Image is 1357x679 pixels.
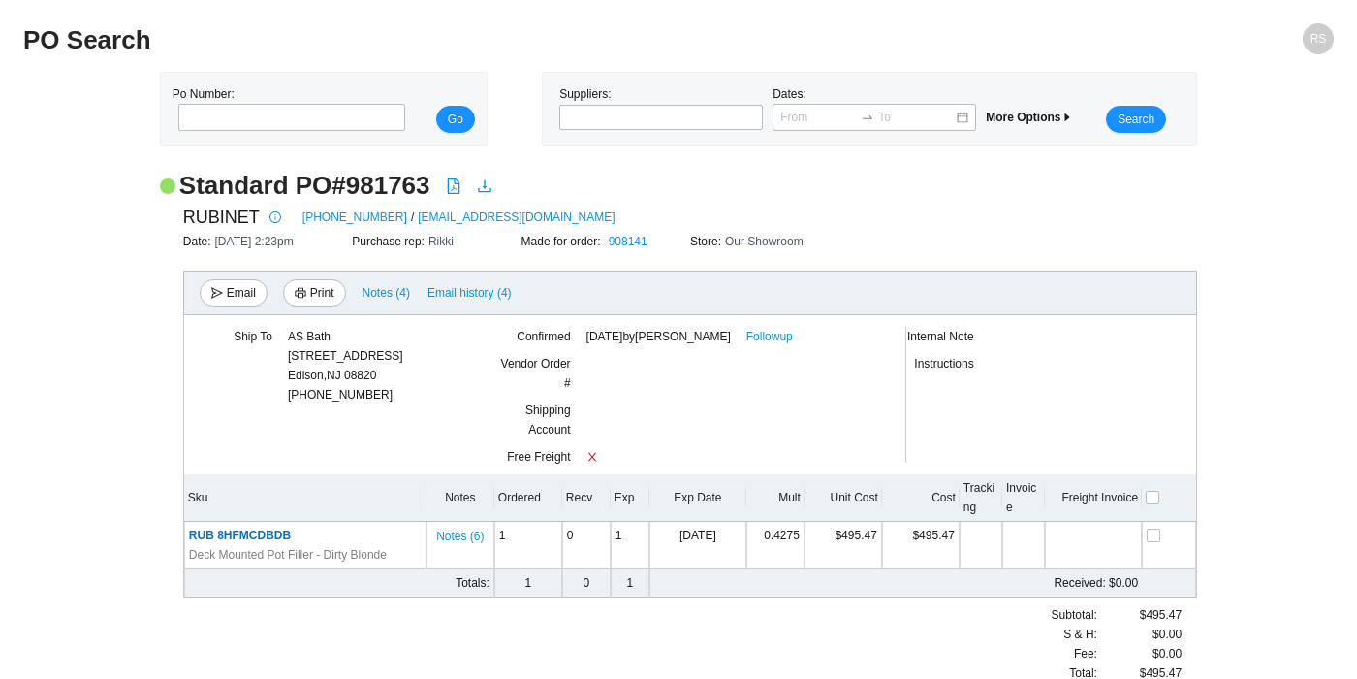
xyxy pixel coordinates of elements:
td: 1 [611,522,649,569]
span: Vendor Order # [501,357,571,390]
button: info-circle [260,204,287,231]
span: caret-right [1061,112,1073,123]
span: Received: [1054,576,1105,590]
button: Notes (4) [362,282,411,296]
td: 1 [494,522,562,569]
h2: PO Search [23,23,1006,57]
a: [PHONE_NUMBER] [302,208,407,227]
button: Notes (6) [435,526,485,539]
span: Totals: [456,576,489,590]
th: Tracking [960,474,1002,522]
div: [PHONE_NUMBER] [288,327,403,404]
td: [DATE] [649,522,746,569]
span: Shipping Account [525,404,571,436]
div: $0.00 [1097,625,1182,644]
span: S & H: [1063,625,1097,644]
span: Made for order: [521,235,605,248]
span: Confirmed [517,330,570,343]
span: Fee : [1074,644,1097,663]
button: sendEmail [200,279,268,307]
th: Invoice [1002,474,1045,522]
span: Search [1118,110,1154,129]
span: Notes ( 4 ) [363,283,410,303]
div: Sku [188,488,423,507]
span: send [211,287,223,301]
a: 908141 [609,235,647,248]
th: Unit Cost [805,474,882,522]
td: $0.00 [746,569,1142,598]
th: Exp [611,474,649,522]
td: 0.4275 [746,522,805,569]
span: Deck Mounted Pot Filler - Dirty Blonde [189,545,387,565]
h2: Standard PO # 981763 [179,169,430,203]
span: Subtotal: [1052,605,1097,625]
th: Ordered [494,474,562,522]
td: 0 [562,522,611,569]
button: printerPrint [283,279,346,307]
span: Our Showroom [725,235,804,248]
a: [EMAIL_ADDRESS][DOMAIN_NAME] [418,208,615,227]
span: Go [448,110,463,129]
span: Instructions [914,357,973,371]
span: info-circle [265,211,286,223]
span: Free Freight [507,450,570,464]
th: Exp Date [649,474,746,522]
div: Dates: [768,84,981,133]
span: [DATE] by [PERSON_NAME] [586,327,731,346]
span: / [411,208,414,227]
span: RUB 8HFMCDBDB [189,529,291,542]
td: 0 [562,569,611,598]
span: [DATE] 2:23pm [215,235,294,248]
span: Purchase rep: [352,235,428,248]
div: Po Number: [173,84,399,133]
span: Rikki [428,235,454,248]
button: Go [436,106,475,133]
span: swap-right [861,111,874,124]
a: file-pdf [446,178,461,198]
button: Search [1106,106,1166,133]
span: More Options [986,111,1072,124]
div: Suppliers: [554,84,768,133]
div: AS Bath [STREET_ADDRESS] Edison , NJ 08820 [288,327,403,385]
span: Email history (4) [427,283,512,303]
th: Mult [746,474,805,522]
span: $0.00 [1152,644,1182,663]
td: $495.47 [882,522,960,569]
td: 1 [494,569,562,598]
span: Email [227,283,256,303]
span: Print [310,283,334,303]
span: RUBINET [183,203,260,232]
span: close [586,451,598,463]
span: download [477,178,492,194]
th: Recv [562,474,611,522]
td: $495.47 [805,522,882,569]
input: To [878,108,955,127]
th: Freight Invoice [1045,474,1142,522]
td: 1 [611,569,649,598]
th: Notes [426,474,494,522]
th: Cost [882,474,960,522]
span: printer [295,287,306,301]
a: Followup [746,327,793,346]
span: to [861,111,874,124]
span: Date: [183,235,215,248]
span: Ship To [234,330,272,343]
input: From [780,108,857,127]
span: Internal Note [907,330,974,343]
span: file-pdf [446,178,461,194]
div: $495.47 [1097,605,1182,625]
span: Store: [690,235,725,248]
a: download [477,178,492,198]
button: Email history (4) [426,279,513,307]
span: RS [1310,23,1327,54]
span: Notes ( 6 ) [436,527,484,546]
